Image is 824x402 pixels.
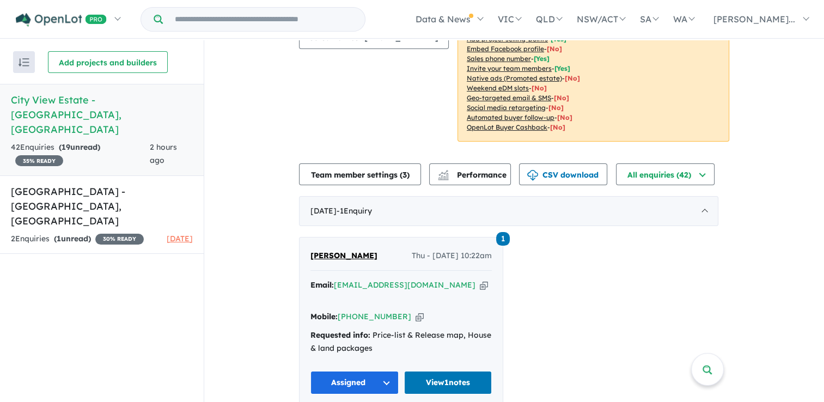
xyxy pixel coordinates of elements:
span: [No] [554,94,569,102]
img: bar-chart.svg [438,173,449,180]
a: [PHONE_NUMBER] [338,312,411,321]
button: Add projects and builders [48,51,168,73]
span: [DATE] [167,234,193,243]
span: [ Yes ] [551,35,566,43]
span: Performance [440,170,506,180]
span: [ No ] [547,45,562,53]
u: Invite your team members [467,64,552,72]
img: line-chart.svg [438,170,448,176]
strong: ( unread) [54,234,91,243]
div: [DATE] [299,196,718,227]
span: [PERSON_NAME]... [713,14,795,25]
h5: City View Estate - [GEOGRAPHIC_DATA] , [GEOGRAPHIC_DATA] [11,93,193,137]
a: 1 [496,230,510,245]
u: Sales phone number [467,54,531,63]
div: Price-list & Release map, House & land packages [310,329,492,355]
span: [No] [532,84,547,92]
span: [No] [548,103,564,112]
img: sort.svg [19,58,29,66]
u: Geo-targeted email & SMS [467,94,551,102]
a: [EMAIL_ADDRESS][DOMAIN_NAME] [334,280,475,290]
a: View1notes [404,371,492,394]
span: 19 [62,142,70,152]
u: Weekend eDM slots [467,84,529,92]
img: download icon [527,170,538,181]
button: All enquiries (42) [616,163,715,185]
h5: [GEOGRAPHIC_DATA] - [GEOGRAPHIC_DATA] , [GEOGRAPHIC_DATA] [11,184,193,228]
span: [ Yes ] [554,64,570,72]
u: Native ads (Promoted estate) [467,74,562,82]
span: - 1 Enquir y [337,206,372,216]
span: 35 % READY [15,155,63,166]
span: 1 [496,232,510,246]
u: Embed Facebook profile [467,45,544,53]
input: Try estate name, suburb, builder or developer [165,8,363,31]
u: Automated buyer follow-up [467,113,554,121]
span: 2 hours ago [150,142,177,165]
span: 1 [57,234,61,243]
strong: Email: [310,280,334,290]
button: Copy [416,311,424,322]
span: 30 % READY [95,234,144,245]
u: OpenLot Buyer Cashback [467,123,547,131]
span: [No] [565,74,580,82]
img: Openlot PRO Logo White [16,13,107,27]
button: Assigned [310,371,399,394]
strong: Mobile: [310,312,338,321]
strong: Requested info: [310,330,370,340]
span: Thu - [DATE] 10:22am [412,249,492,263]
div: 42 Enquir ies [11,141,150,167]
span: [ Yes ] [534,54,550,63]
a: [PERSON_NAME] [310,249,377,263]
div: 2 Enquir ies [11,233,144,246]
button: Copy [480,279,488,291]
span: [No] [550,123,565,131]
u: Social media retargeting [467,103,546,112]
span: [PERSON_NAME] [310,251,377,260]
button: CSV download [519,163,607,185]
strong: ( unread) [59,142,100,152]
button: Performance [429,163,511,185]
u: Add project selling-points [467,35,548,43]
span: [No] [557,113,572,121]
button: Team member settings (3) [299,163,421,185]
span: 3 [402,170,407,180]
